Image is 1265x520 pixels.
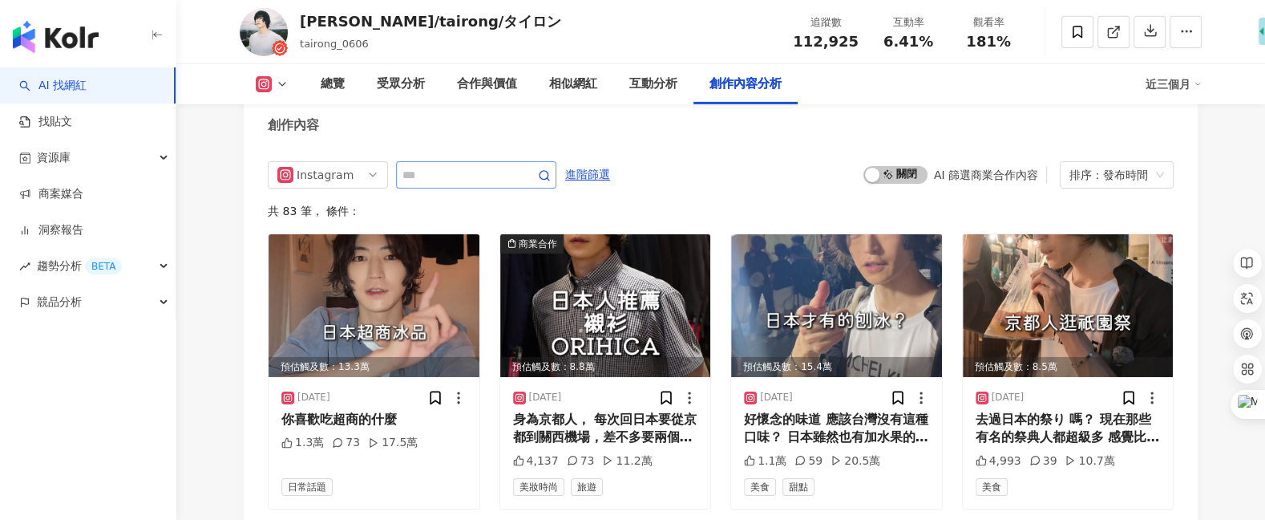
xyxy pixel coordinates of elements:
div: 10.7萬 [1065,453,1114,469]
div: 排序：發布時間 [1069,162,1150,188]
button: 進階篩選 [564,161,611,187]
span: 美食 [976,478,1008,496]
div: BETA [85,258,122,274]
div: 創作內容 [268,116,319,134]
a: searchAI 找網紅 [19,78,87,94]
div: post-image預估觸及數：8.5萬 [963,234,1174,377]
div: post-image預估觸及數：15.4萬 [731,234,942,377]
div: 商業合作 [519,236,557,252]
div: 你喜歡吃超商的什麼 [281,411,467,429]
div: 39 [1029,453,1057,469]
div: 73 [332,435,360,451]
span: 美妝時尚 [513,478,564,496]
span: 進階篩選 [565,162,610,188]
div: [DATE] [529,391,562,404]
span: 旅遊 [571,478,603,496]
div: 近三個月 [1146,71,1202,97]
div: [DATE] [297,391,330,404]
a: 商案媒合 [19,186,83,202]
a: 洞察報告 [19,222,83,238]
span: tairong_0606 [300,38,369,50]
div: 1.3萬 [281,435,324,451]
img: post-image [500,234,711,377]
div: 去過日本的祭り 嗎？ 現在那些有名的祭典人都超級多 感覺比我小時候的祇園祭還要擠 祭典期間很多餐廳都會特別出攤位 📍AWOMB 📍膳處漢ぽっちり 📍本家 第一旭 烏丸店 📍まんざら[PERSON... [976,411,1161,447]
div: 總覽 [321,75,345,94]
div: 追蹤數 [793,14,859,30]
span: rise [19,261,30,272]
div: 合作與價值 [457,75,517,94]
div: 好懷念的味道 應該台灣沒有這種口味？ 日本雖然也有加水果的剉冰 不過這種只有糖漿的剉冰 其實也很有夏天的感覺 不錯 只是好像小時候吃的時候覺得更好吃 可悲的是 我長大了 [744,411,929,447]
div: 73 [567,453,595,469]
div: 預估觸及數：8.8萬 [500,357,711,377]
div: 共 83 筆 ， 條件： [268,205,1174,217]
div: post-image商業合作預估觸及數：8.8萬 [500,234,711,377]
span: 181% [966,34,1011,50]
div: 1.1萬 [744,453,786,469]
div: 4,137 [513,453,559,469]
div: 4,993 [976,453,1021,469]
div: [DATE] [992,391,1025,404]
div: post-image預估觸及數：13.3萬 [269,234,479,377]
div: 互動率 [878,14,939,30]
a: 找貼文 [19,114,72,130]
span: 6.41% [883,34,933,50]
div: 20.5萬 [831,453,880,469]
img: post-image [963,234,1174,377]
span: 競品分析 [37,284,82,320]
span: 資源庫 [37,140,71,176]
div: 身為京都人， 每次回日本要從京都到關西機場，差不多要兩個半小時 每次都覺得「真的好遠喔……」 但這次發現新天地 在關西機場旁邊就有臨空Pleasure Town SEACLE購物中心可以逛， 裡... [513,411,698,447]
div: [DATE] [760,391,793,404]
span: 112,925 [793,33,859,50]
div: 觀看率 [958,14,1019,30]
img: logo [13,21,99,53]
div: 59 [794,453,822,469]
img: post-image [269,234,479,377]
div: 互動分析 [629,75,677,94]
span: 日常話題 [281,478,333,496]
div: 17.5萬 [368,435,418,451]
span: 甜點 [782,478,814,496]
div: Instagram [297,162,349,188]
span: 趨勢分析 [37,248,122,284]
div: 預估觸及數：15.4萬 [731,357,942,377]
div: 創作內容分析 [709,75,782,94]
div: 預估觸及數：8.5萬 [963,357,1174,377]
div: 11.2萬 [602,453,652,469]
div: 預估觸及數：13.3萬 [269,357,479,377]
img: KOL Avatar [240,8,288,56]
div: [PERSON_NAME]/tairong/タイロン [300,11,561,31]
div: 受眾分析 [377,75,425,94]
div: AI 篩選商業合作內容 [934,169,1038,181]
div: 相似網紅 [549,75,597,94]
img: post-image [731,234,942,377]
span: 美食 [744,478,776,496]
